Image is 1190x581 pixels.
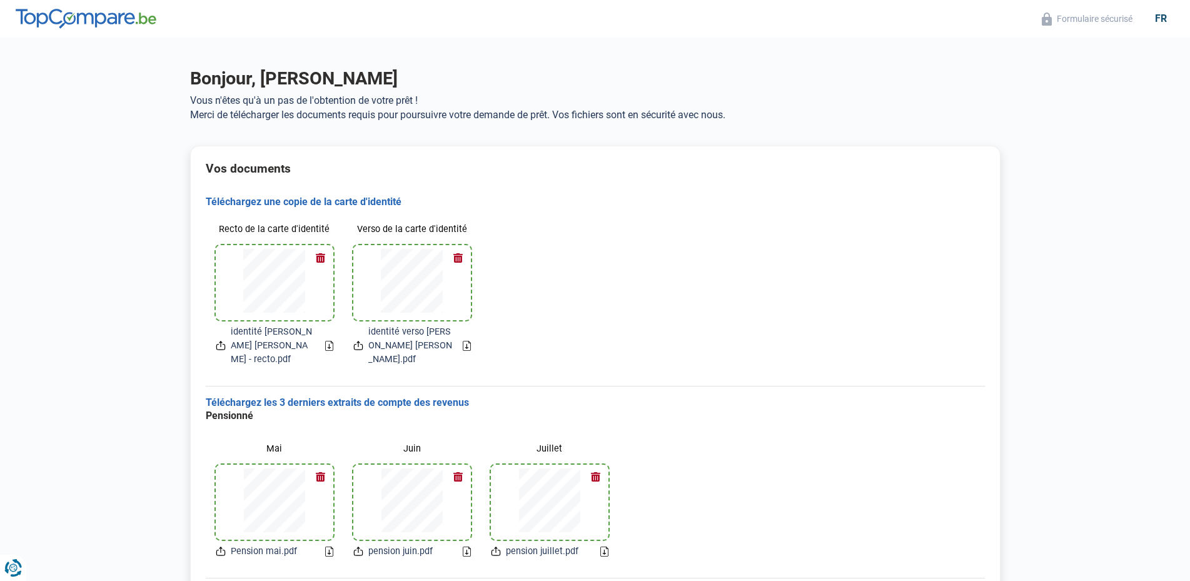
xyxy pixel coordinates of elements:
img: TopCompare.be [16,9,156,29]
label: Mai [216,438,333,460]
h3: Téléchargez les 3 derniers extraits de compte des revenus [206,397,985,410]
div: fr [1147,13,1174,24]
label: Juillet [491,438,608,460]
span: identité [PERSON_NAME] [PERSON_NAME] - recto.pdf [231,325,315,366]
label: Recto de la carte d'identité [216,218,333,240]
h2: Vos documents [206,161,985,176]
a: Download [463,547,471,557]
h1: Bonjour, [PERSON_NAME] [190,68,1001,89]
p: Merci de télécharger les documents requis pour poursuivre votre demande de prêt. Vos fichiers son... [190,109,1001,121]
div: Pensionné [206,410,618,423]
span: pension juillet.pdf [506,545,578,558]
span: Pension mai.pdf [231,545,297,558]
a: Download [463,341,471,351]
button: Formulaire sécurisé [1038,12,1136,26]
p: Vous n'êtes qu'à un pas de l'obtention de votre prêt ! [190,94,1001,106]
span: pension juin.pdf [368,545,433,558]
label: Verso de la carte d'identité [353,218,471,240]
h3: Téléchargez une copie de la carte d'identité [206,196,985,209]
a: Download [600,547,608,557]
a: Download [325,341,333,351]
a: Download [325,547,333,557]
span: identité verso [PERSON_NAME] [PERSON_NAME].pdf [368,325,453,366]
label: Juin [353,438,471,460]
